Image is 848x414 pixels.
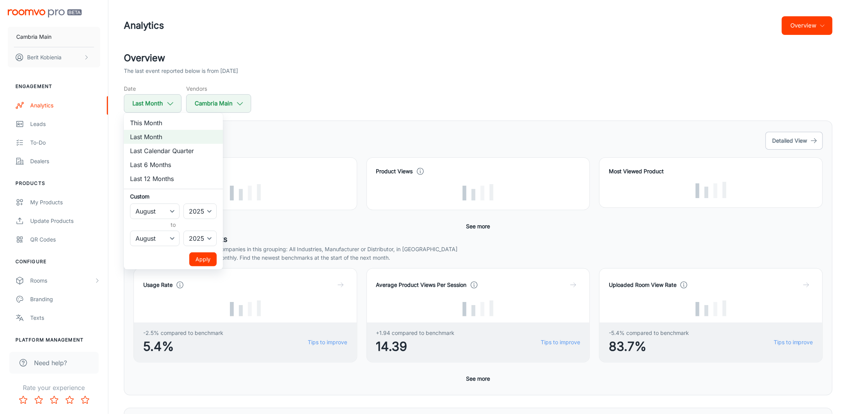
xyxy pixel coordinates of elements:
[124,172,223,186] li: Last 12 Months
[124,130,223,144] li: Last Month
[132,221,215,229] h6: to
[124,116,223,130] li: This Month
[124,144,223,158] li: Last Calendar Quarter
[130,192,217,200] h6: Custom
[189,252,217,266] button: Apply
[124,158,223,172] li: Last 6 Months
